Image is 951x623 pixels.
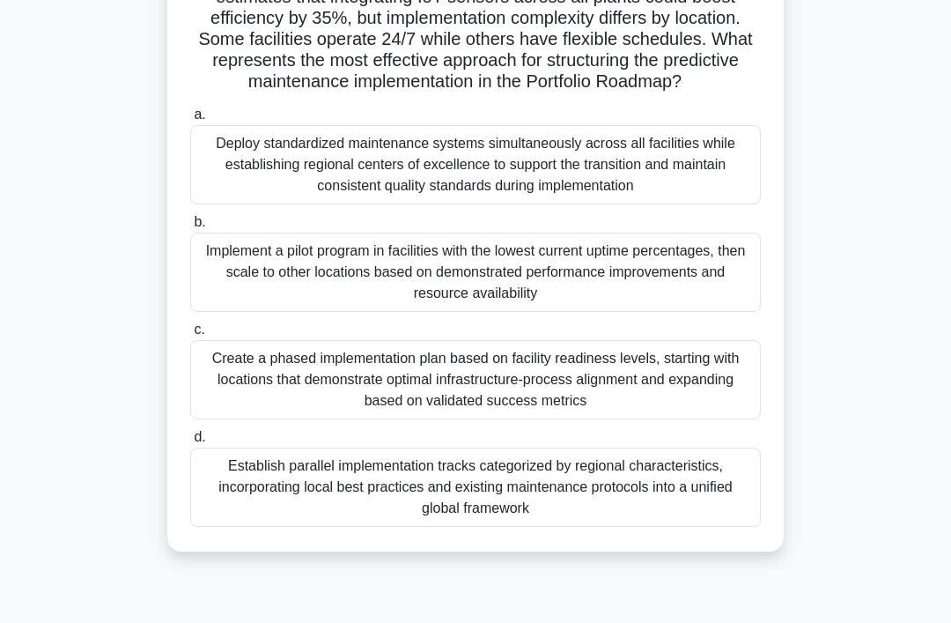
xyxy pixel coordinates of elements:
div: Establish parallel implementation tracks categorized by regional characteristics, incorporating l... [190,448,761,527]
div: Deploy standardized maintenance systems simultaneously across all facilities while establishing r... [190,125,761,204]
div: Implement a pilot program in facilities with the lowest current uptime percentages, then scale to... [190,233,761,312]
div: Create a phased implementation plan based on facility readiness levels, starting with locations t... [190,340,761,419]
span: d. [194,429,205,444]
span: b. [194,214,205,229]
span: c. [194,322,204,337]
span: a. [194,107,205,122]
